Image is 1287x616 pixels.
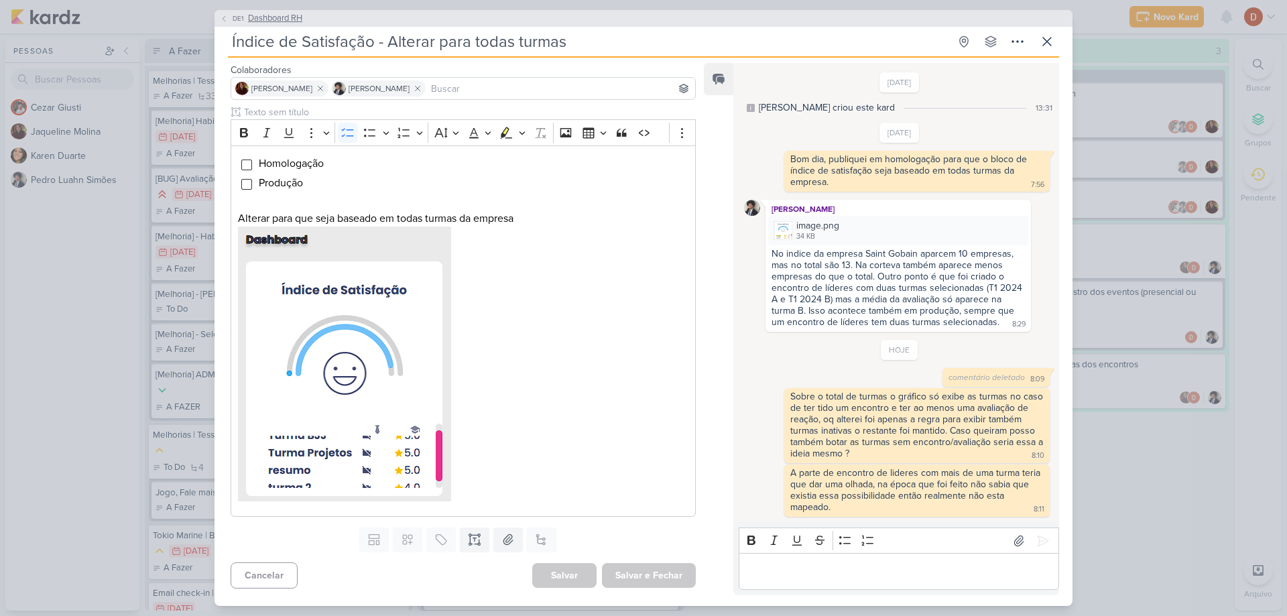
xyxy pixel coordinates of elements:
div: A parte de encontro de lideres com mais de uma turma teria que dar uma olhada, na época que foi f... [790,467,1043,513]
p: Alterar para que seja baseado em todas turmas da empresa [238,210,688,506]
span: comentário deletado [948,373,1025,382]
div: 8:10 [1032,450,1044,461]
div: 8:29 [1012,319,1026,330]
div: 8:11 [1034,504,1044,515]
div: 34 KB [796,231,839,242]
div: Bom dia, publiquei em homologação para que o bloco de índice de satisfação seja baseado em todas ... [790,153,1030,188]
img: Pedro Luahn Simões [744,200,760,216]
img: MdFn0rijpVD3P6IkXQh2avZFAVWfYOHzxSHFUFk8.png [774,221,792,240]
span: Homologação [259,157,324,170]
div: Editor toolbar [231,119,696,145]
div: [PERSON_NAME] criou este kard [759,101,895,115]
img: Pedro Luahn Simões [332,82,346,95]
img: Jaqueline Molina [235,82,249,95]
span: [PERSON_NAME] [349,82,410,95]
div: Sobre o total de turmas o gráfico só exibe as turmas no caso de ter tido um encontro e ter ao men... [790,391,1046,459]
div: Editor editing area: main [231,145,696,517]
span: Produção [259,176,303,190]
button: Cancelar [231,562,298,589]
input: Kard Sem Título [228,29,949,54]
img: pAOVUT0iHILH0Eny87OZsuPYZibDukO6U9FRY8od5c1a6g2hYaFob5z9KlQlDXUDcMwTPmh2luy8qhMr6LurTWVEj7Cuiq5so... [238,227,451,501]
div: Editor editing area: main [739,553,1059,590]
div: 8:09 [1030,374,1044,385]
input: Texto sem título [241,105,696,119]
div: image.png [768,216,1028,245]
div: No indice da empresa Saint Gobain aparcem 10 empresas, mas no total são 13. Na corteva também apa... [772,248,1025,328]
input: Buscar [428,80,692,97]
div: [PERSON_NAME] [768,202,1028,216]
span: [PERSON_NAME] [251,82,312,95]
div: Editor toolbar [739,528,1059,554]
div: 7:56 [1031,180,1044,190]
div: image.png [796,219,839,233]
div: 13:31 [1036,102,1052,114]
div: Colaboradores [231,63,696,77]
